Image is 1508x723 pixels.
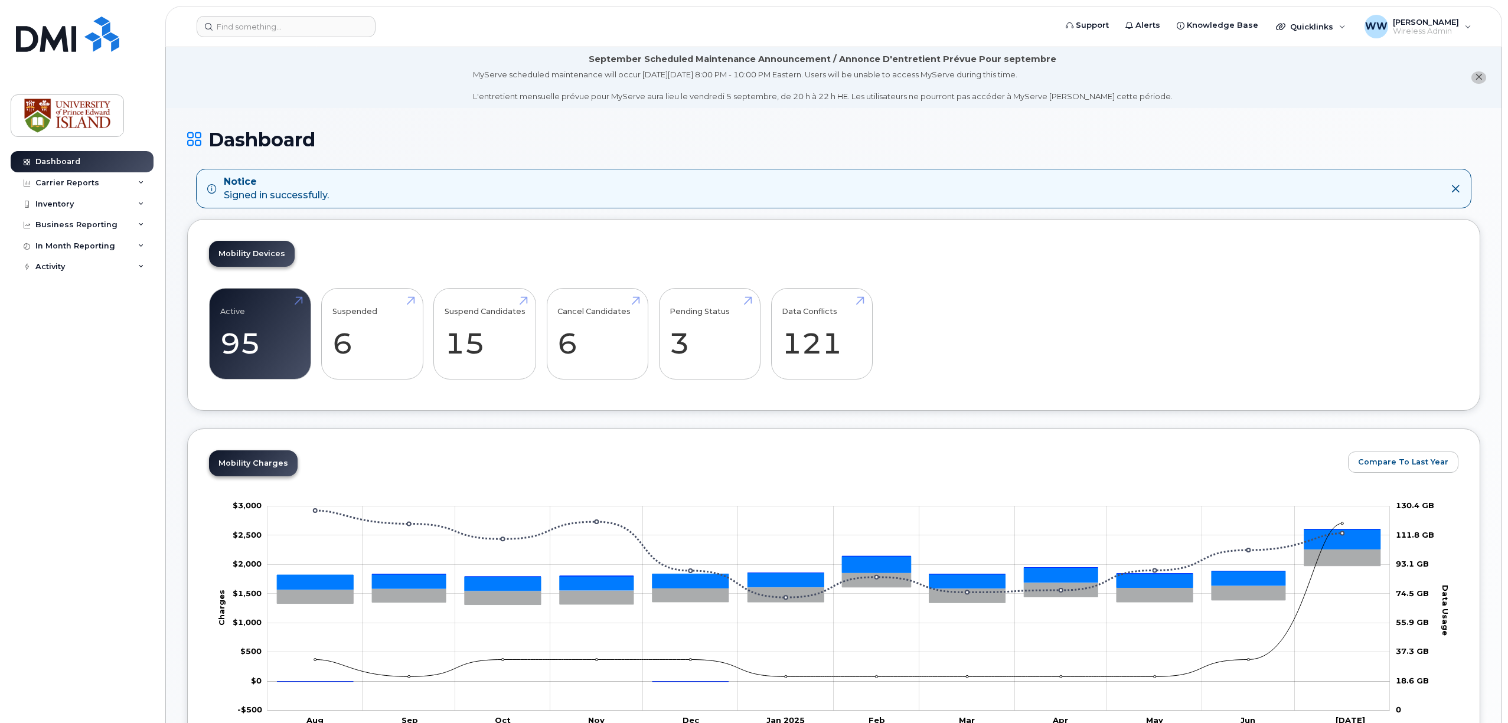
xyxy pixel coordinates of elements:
[1396,646,1429,656] tspan: 37.3 GB
[187,129,1480,150] h1: Dashboard
[1396,500,1434,510] tspan: 130.4 GB
[209,241,295,267] a: Mobility Devices
[332,295,412,373] a: Suspended 6
[220,295,300,373] a: Active 95
[240,646,262,656] g: $0
[277,529,1380,682] g: Credits
[1396,588,1429,597] tspan: 74.5 GB
[233,500,262,510] tspan: $3,000
[1396,617,1429,627] tspan: 55.9 GB
[1396,676,1429,685] tspan: 18.6 GB
[233,530,262,539] tspan: $2,500
[233,617,262,627] tspan: $1,000
[557,295,637,373] a: Cancel Candidates 6
[1441,585,1450,636] tspan: Data Usage
[216,590,226,626] tspan: Charges
[233,530,262,539] g: $0
[251,676,262,685] tspan: $0
[233,559,262,568] tspan: $2,000
[670,295,749,373] a: Pending Status 3
[473,69,1173,102] div: MyServe scheduled maintenance will occur [DATE][DATE] 8:00 PM - 10:00 PM Eastern. Users will be u...
[589,53,1056,66] div: September Scheduled Maintenance Announcement / Annonce D'entretient Prévue Pour septembre
[237,705,262,714] g: $0
[1396,705,1401,714] tspan: 0
[1348,452,1458,473] button: Compare To Last Year
[224,175,329,202] div: Signed in successfully.
[1396,530,1434,539] tspan: 111.8 GB
[233,559,262,568] g: $0
[1471,71,1486,84] button: close notification
[240,646,262,656] tspan: $500
[209,450,298,476] a: Mobility Charges
[233,500,262,510] g: $0
[237,705,262,714] tspan: -$500
[224,175,329,189] strong: Notice
[1396,559,1429,568] tspan: 93.1 GB
[233,588,262,597] g: $0
[445,295,525,373] a: Suspend Candidates 15
[233,588,262,597] tspan: $1,500
[782,295,861,373] a: Data Conflicts 121
[1358,456,1448,467] span: Compare To Last Year
[233,617,262,627] g: $0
